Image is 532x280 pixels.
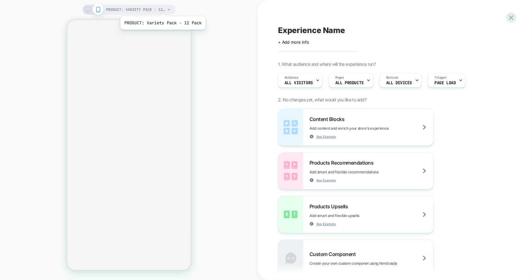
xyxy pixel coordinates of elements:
[434,81,456,85] span: Page Load
[278,40,309,45] span: + Add more info
[309,213,391,218] span: Add smart and flexible upsells
[309,116,347,122] span: Content Blocks
[434,75,447,80] span: Trigger
[106,5,165,15] span: PRODUCT: Variety Pack - 12 Pack
[285,75,299,80] span: Audience
[386,75,398,80] span: Devices
[278,26,345,35] span: Experience Name
[386,81,412,85] span: ALL DEVICES
[309,126,420,131] span: Add content and enrich your store's experience
[309,170,410,174] span: Add smart and flexible recommendations
[335,75,344,80] span: Pages
[285,81,313,85] span: All Visitors
[316,222,336,226] span: See Example
[309,160,376,166] span: Products Recommendations
[335,81,364,85] span: ALL PRODUCTS
[278,97,367,102] span: 2. No changes yet, what would you like to add?
[278,61,376,67] span: 1. What audience and where will the experience run?
[316,178,336,182] span: See Example
[316,134,336,139] span: See Example
[309,261,428,266] span: Create your own custom componet using html/css/js
[309,251,359,257] span: Custom Component
[309,203,351,210] span: Products Upsells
